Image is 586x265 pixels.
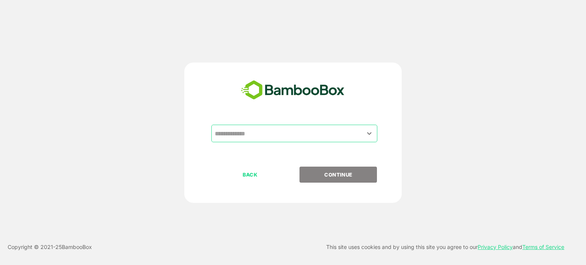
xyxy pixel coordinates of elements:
a: Privacy Policy [478,244,513,250]
p: Copyright © 2021- 25 BambooBox [8,243,92,252]
p: This site uses cookies and by using this site you agree to our and [326,243,564,252]
button: CONTINUE [299,167,377,183]
a: Terms of Service [522,244,564,250]
img: bamboobox [237,78,349,103]
button: Open [364,128,375,138]
p: BACK [212,170,288,179]
p: CONTINUE [300,170,377,179]
button: BACK [211,167,289,183]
